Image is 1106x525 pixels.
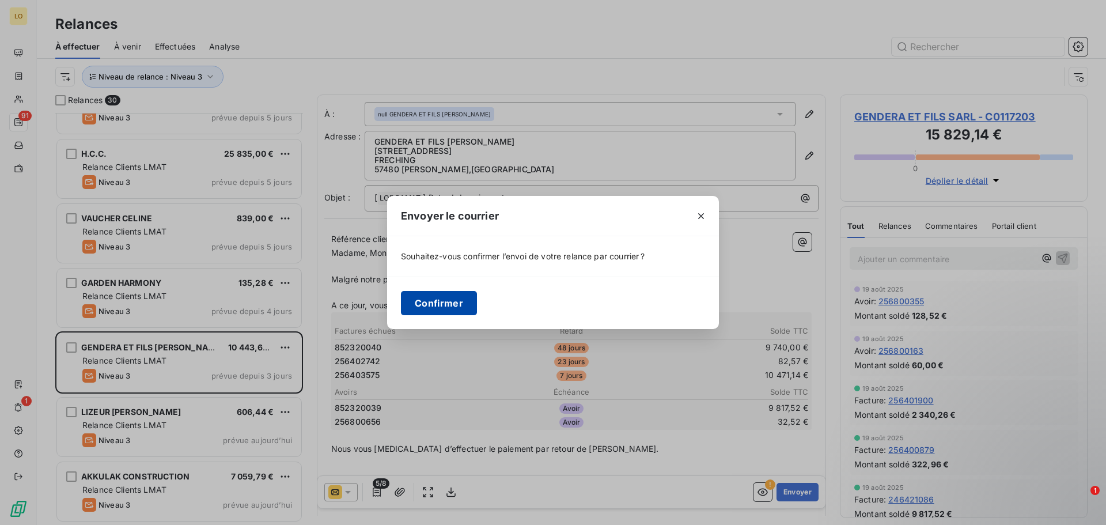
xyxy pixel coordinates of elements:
span: 1 [1090,486,1100,495]
iframe: Intercom notifications message [876,413,1106,494]
span: Souhaitez-vous confirmer l’envoi de votre relance par courrier ? [401,250,645,262]
span: Envoyer le courrier [401,208,499,224]
button: Confirmer [401,291,477,315]
iframe: Intercom live chat [1067,486,1094,513]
